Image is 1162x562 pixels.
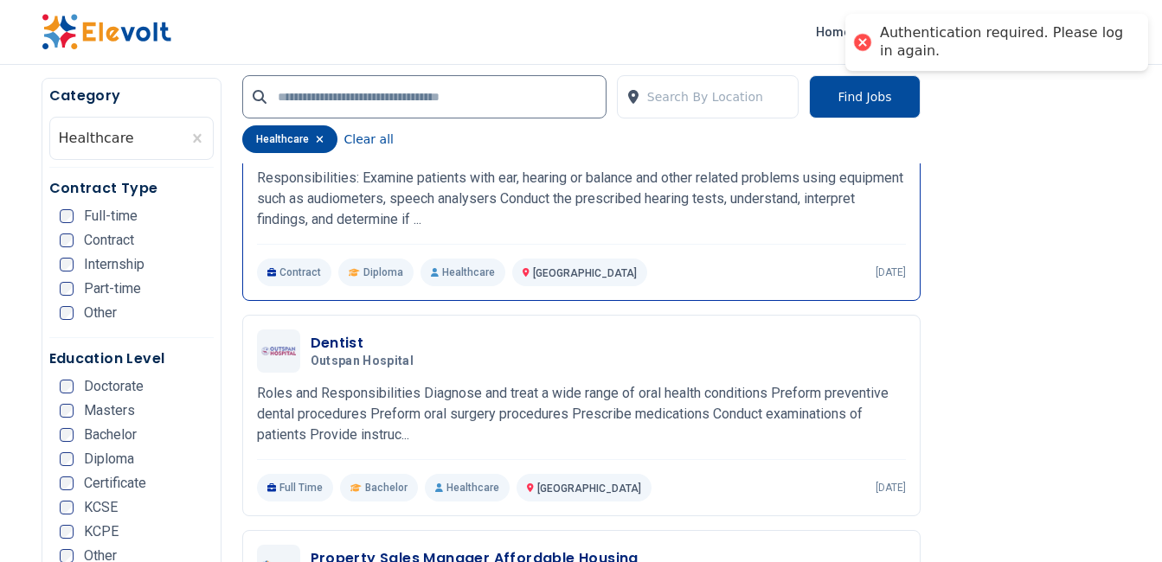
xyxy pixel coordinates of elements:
[257,114,906,286] a: Aga khan UniversityLocum Audiologist[GEOGRAPHIC_DATA]Responsibilities: Examine patients with ear,...
[257,383,906,445] p: Roles and Responsibilities Diagnose and treat a wide range of oral health conditions Preform prev...
[876,265,906,279] p: [DATE]
[425,474,510,501] p: Healthcare
[809,75,920,118] button: Find Jobs
[311,333,421,354] h3: Dentist
[49,86,214,106] h5: Category
[60,476,74,490] input: Certificate
[257,329,906,501] a: Outspan HospitalDentistOutspan HospitalRoles and Responsibilities Diagnose and treat a wide range...
[257,474,334,501] p: Full Time
[84,428,137,442] span: Bachelor
[42,14,171,50] img: Elevolt
[84,452,134,466] span: Diploma
[84,258,144,271] span: Internship
[261,347,296,355] img: Outspan Hospital
[60,525,74,539] input: KCPE
[363,265,403,279] span: Diploma
[421,259,505,286] p: Healthcare
[344,125,394,153] button: Clear all
[84,501,118,514] span: KCSE
[257,168,906,230] p: Responsibilities: Examine patients with ear, hearing or balance and other related problems using ...
[365,481,408,495] span: Bachelor
[49,178,214,199] h5: Contract Type
[809,18,857,46] a: Home
[876,481,906,495] p: [DATE]
[60,404,74,418] input: Masters
[60,282,74,296] input: Part-time
[84,282,141,296] span: Part-time
[60,258,74,271] input: Internship
[311,354,414,369] span: Outspan Hospital
[60,233,74,247] input: Contract
[242,125,337,153] div: healthcare
[533,267,637,279] span: [GEOGRAPHIC_DATA]
[84,525,119,539] span: KCPE
[880,24,1131,61] div: Authentication required. Please log in again.
[257,259,332,286] p: Contract
[60,209,74,223] input: Full-time
[537,482,641,495] span: [GEOGRAPHIC_DATA]
[60,380,74,393] input: Doctorate
[84,306,117,320] span: Other
[84,404,135,418] span: Masters
[84,476,146,490] span: Certificate
[60,428,74,442] input: Bachelor
[49,348,214,369] h5: Education Level
[60,306,74,320] input: Other
[84,209,138,223] span: Full-time
[84,233,134,247] span: Contract
[60,501,74,514] input: KCSE
[84,380,144,393] span: Doctorate
[60,452,74,466] input: Diploma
